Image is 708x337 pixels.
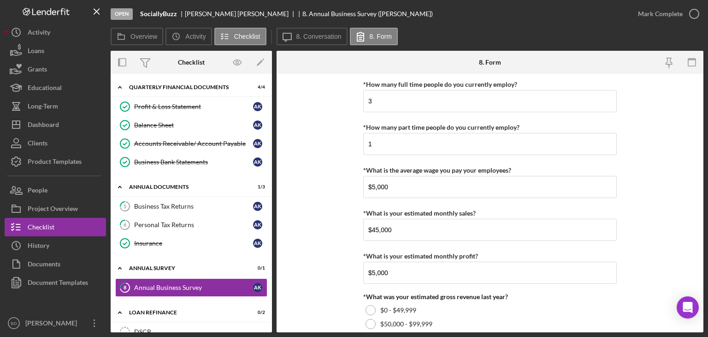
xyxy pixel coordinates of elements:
[115,97,267,116] a: Profit & Loss StatementAK
[134,221,253,229] div: Personal Tax Returns
[28,42,44,62] div: Loans
[253,120,262,130] div: A K
[129,310,242,315] div: Loan Refinance
[28,199,78,220] div: Project Overview
[677,296,699,319] div: Open Intercom Messenger
[28,236,49,257] div: History
[629,5,703,23] button: Mark Complete
[5,115,106,134] button: Dashboard
[28,23,50,44] div: Activity
[5,134,106,152] button: Clients
[248,84,265,90] div: 4 / 4
[5,78,106,97] button: Educational
[130,33,157,40] label: Overview
[5,152,106,171] a: Product Templates
[129,265,242,271] div: Annual Survey
[28,115,59,136] div: Dashboard
[234,33,260,40] label: Checklist
[479,59,501,66] div: 8. Form
[5,97,106,115] button: Long-Term
[5,23,106,42] button: Activity
[28,97,58,118] div: Long-Term
[134,158,253,166] div: Business Bank Statements
[277,28,348,45] button: 8. Conversation
[134,140,253,147] div: Accounts Receivable/ Account Payable
[28,181,47,202] div: People
[134,121,253,129] div: Balance Sheet
[129,84,242,90] div: Quarterly Financial Documents
[253,220,262,229] div: A K
[28,134,47,155] div: Clients
[363,209,476,217] label: *What is your estimated monthly sales?
[253,139,262,148] div: A K
[253,202,262,211] div: A K
[124,284,126,290] tspan: 8
[129,184,242,190] div: Annual Documents
[28,60,47,81] div: Grants
[350,28,398,45] button: 8. Form
[5,60,106,78] button: Grants
[185,33,206,40] label: Activity
[363,123,519,131] label: *How many part time people do you currently employ?
[28,273,88,294] div: Document Templates
[380,307,416,314] label: $0 - $49,999
[115,197,267,216] a: 5Business Tax ReturnsAK
[178,59,205,66] div: Checklist
[115,116,267,134] a: Balance SheetAK
[296,33,342,40] label: 8. Conversation
[363,166,511,174] label: *What is the average wage you pay your employees?
[134,240,253,247] div: Insurance
[111,8,133,20] div: Open
[5,181,106,199] button: People
[28,78,62,99] div: Educational
[134,328,267,336] div: DSCR
[363,252,478,260] label: *What is your estimated monthly profit?
[111,28,163,45] button: Overview
[5,314,106,332] button: BD[PERSON_NAME]
[253,239,262,248] div: A K
[248,184,265,190] div: 1 / 3
[5,199,106,218] button: Project Overview
[124,203,126,209] tspan: 5
[28,218,54,239] div: Checklist
[115,216,267,234] a: 6Personal Tax ReturnsAK
[185,10,296,18] div: [PERSON_NAME] [PERSON_NAME]
[140,10,177,18] b: SociallyBuzz
[214,28,266,45] button: Checklist
[363,293,617,301] div: *What was your estimated gross revenue last year?
[5,218,106,236] button: Checklist
[248,310,265,315] div: 0 / 2
[115,234,267,253] a: InsuranceAK
[638,5,683,23] div: Mark Complete
[5,236,106,255] button: History
[253,102,262,111] div: A K
[134,203,253,210] div: Business Tax Returns
[363,80,517,88] label: *How many full time people do you currently employ?
[23,314,83,335] div: [PERSON_NAME]
[115,278,267,297] a: 8Annual Business SurveyAK
[370,33,392,40] label: 8. Form
[134,284,253,291] div: Annual Business Survey
[11,321,17,326] text: BD
[124,222,127,228] tspan: 6
[5,42,106,60] button: Loans
[115,134,267,153] a: Accounts Receivable/ Account PayableAK
[28,255,60,276] div: Documents
[134,103,253,110] div: Profit & Loss Statement
[253,157,262,167] div: A K
[380,320,432,328] label: $50,000 - $99,999
[5,273,106,292] button: Document Templates
[5,255,106,273] a: Documents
